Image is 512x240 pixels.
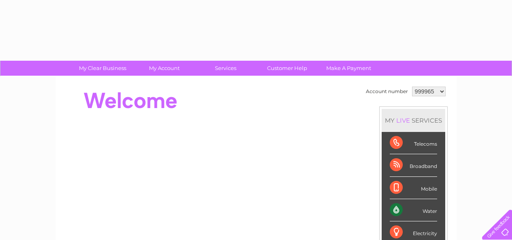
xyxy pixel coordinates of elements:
a: Customer Help [254,61,321,76]
div: Water [390,199,437,221]
div: Telecoms [390,132,437,154]
div: Mobile [390,177,437,199]
a: Services [192,61,259,76]
div: LIVE [395,117,412,124]
a: Make A Payment [315,61,382,76]
a: My Account [131,61,198,76]
a: My Clear Business [69,61,136,76]
td: Account number [364,85,410,98]
div: Broadband [390,154,437,176]
div: MY SERVICES [382,109,445,132]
